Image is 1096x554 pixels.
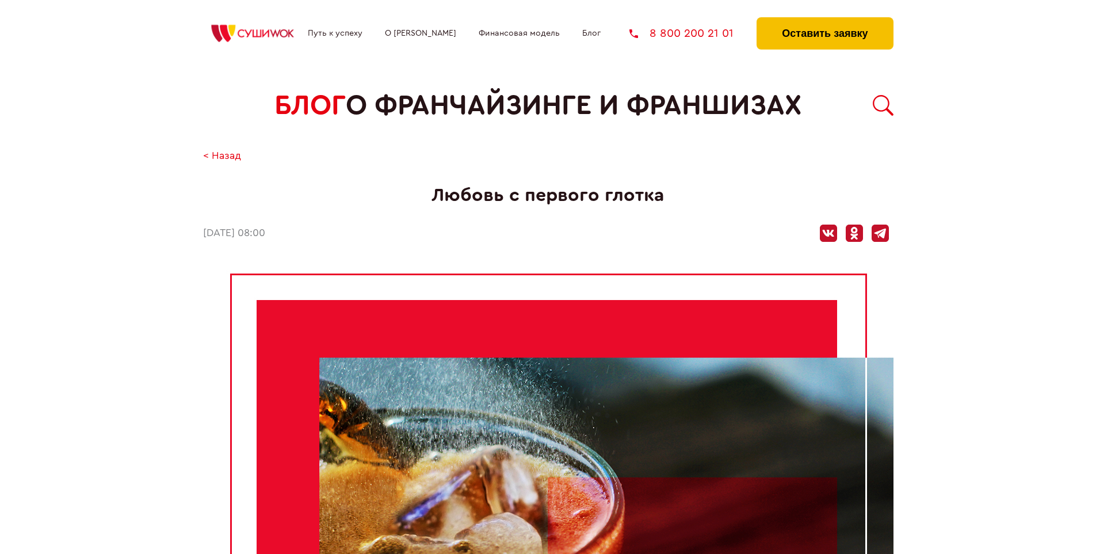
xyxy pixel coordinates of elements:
span: 8 800 200 21 01 [650,28,734,39]
a: Финансовая модель [479,29,560,38]
a: < Назад [203,150,241,162]
a: Блог [582,29,601,38]
span: БЛОГ [274,90,346,122]
span: о франчайзинге и франшизах [346,90,801,122]
h1: Любовь с первого глотка [203,185,893,206]
button: Оставить заявку [757,17,893,50]
a: 8 800 200 21 01 [629,28,734,39]
time: [DATE] 08:00 [203,227,265,240]
a: Путь к успеху [308,29,362,38]
a: О [PERSON_NAME] [385,29,456,38]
